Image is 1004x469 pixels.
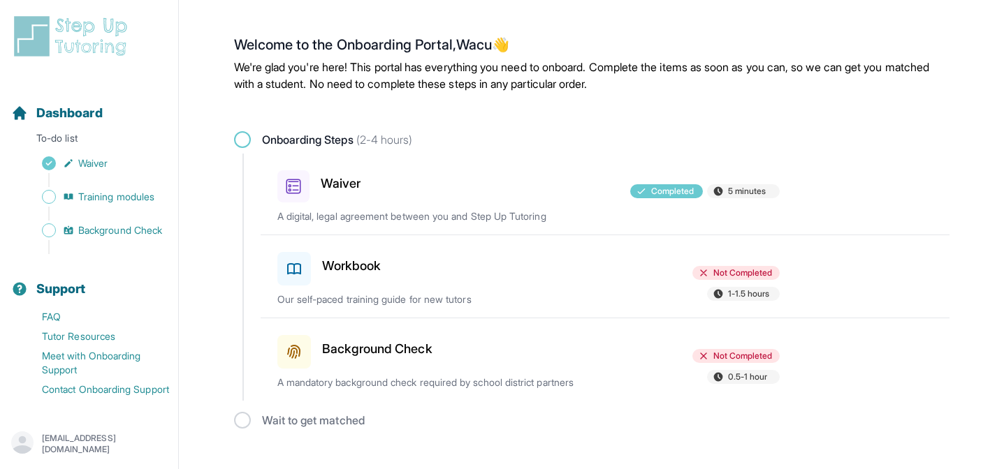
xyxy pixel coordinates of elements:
span: Onboarding Steps [262,131,413,148]
a: Training modules [11,187,178,207]
span: Training modules [78,190,154,204]
h3: Workbook [322,256,381,276]
p: To-do list [6,131,173,151]
span: Dashboard [36,103,103,123]
a: Background Check [11,221,178,240]
img: logo [11,14,136,59]
span: 1-1.5 hours [728,288,770,299]
span: Background Check [78,223,162,237]
button: [EMAIL_ADDRESS][DOMAIN_NAME] [11,431,167,456]
span: Completed [651,186,694,197]
h3: Waiver [321,174,361,193]
p: [EMAIL_ADDRESS][DOMAIN_NAME] [42,433,167,455]
h3: Background Check [322,339,432,359]
a: Contact Onboarding Support [11,380,178,399]
a: WaiverCompleted5 minutesA digital, legal agreement between you and Step Up Tutoring [261,154,950,234]
a: Tutor Resources [11,327,178,346]
span: Waiver [78,156,108,170]
button: Support [6,257,173,304]
p: We're glad you're here! This portal has everything you need to onboard. Complete the items as soo... [234,59,950,92]
p: A mandatory background check required by school district partners [277,375,604,389]
a: Background CheckNot Completed0.5-1 hourA mandatory background check required by school district p... [261,318,950,401]
a: Meet with Onboarding Support [11,346,178,380]
a: FAQ [11,307,178,327]
a: Dashboard [11,103,103,123]
a: WorkbookNot Completed1-1.5 hoursOur self-paced training guide for new tutors [261,235,950,318]
p: A digital, legal agreement between you and Step Up Tutoring [277,209,604,223]
h2: Welcome to the Onboarding Portal, Wacu 👋 [234,36,950,59]
span: (2-4 hours) [354,133,413,147]
span: Not Completed [713,350,773,362]
span: 0.5-1 hour [728,371,768,382]
span: Support [36,279,86,299]
span: 5 minutes [728,186,766,197]
a: Waiver [11,154,178,173]
button: Dashboard [6,81,173,128]
span: Not Completed [713,267,773,278]
p: Our self-paced training guide for new tutors [277,292,604,306]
